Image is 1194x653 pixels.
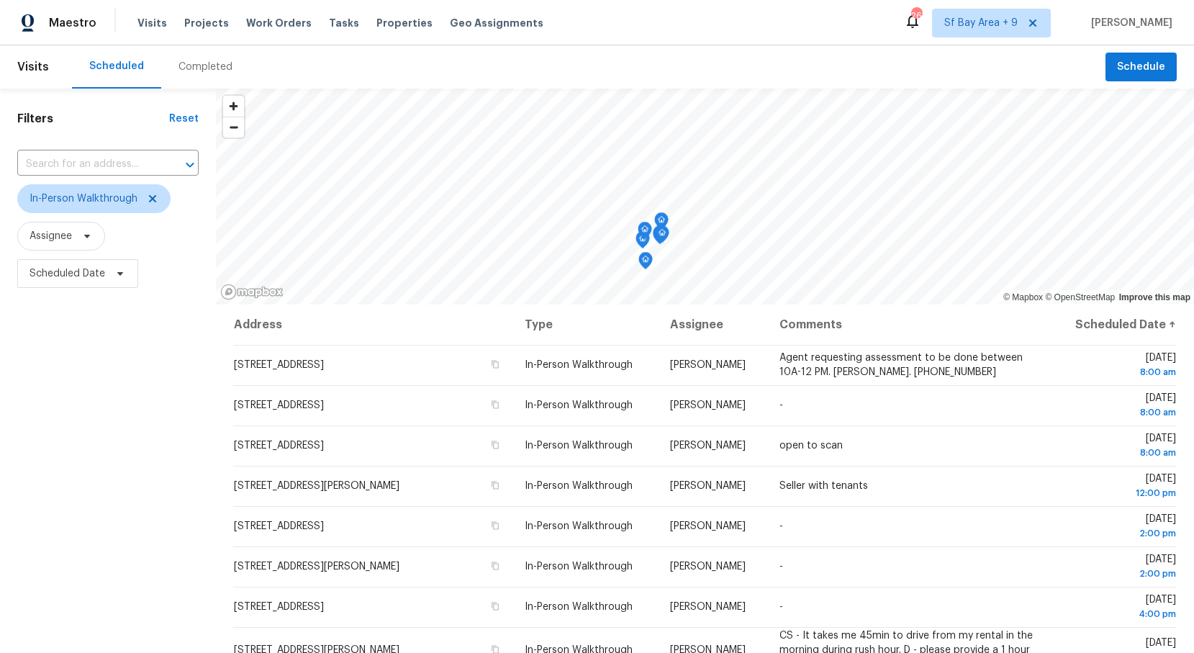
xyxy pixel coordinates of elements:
[233,305,513,345] th: Address
[1063,514,1176,541] span: [DATE]
[376,16,433,30] span: Properties
[184,16,229,30] span: Projects
[525,602,633,612] span: In-Person Walkthrough
[944,16,1018,30] span: Sf Bay Area + 9
[1085,16,1172,30] span: [PERSON_NAME]
[178,60,232,74] div: Completed
[779,602,783,612] span: -
[911,9,921,23] div: 26
[525,562,633,572] span: In-Person Walkthrough
[223,117,244,138] button: Zoom out
[49,16,96,30] span: Maestro
[489,438,502,451] button: Copy Address
[779,481,868,491] span: Seller with tenants
[1063,526,1176,541] div: 2:00 pm
[1105,53,1177,82] button: Schedule
[525,481,633,491] span: In-Person Walkthrough
[489,358,502,371] button: Copy Address
[17,153,158,176] input: Search for an address...
[223,96,244,117] button: Zoom in
[169,112,199,126] div: Reset
[489,600,502,613] button: Copy Address
[670,521,746,531] span: [PERSON_NAME]
[1063,567,1176,581] div: 2:00 pm
[220,284,284,300] a: Mapbox homepage
[450,16,543,30] span: Geo Assignments
[489,398,502,411] button: Copy Address
[670,602,746,612] span: [PERSON_NAME]
[1045,292,1115,302] a: OpenStreetMap
[1063,446,1176,460] div: 8:00 am
[246,16,312,30] span: Work Orders
[779,521,783,531] span: -
[234,360,324,370] span: [STREET_ADDRESS]
[1063,486,1176,500] div: 12:00 pm
[329,18,359,28] span: Tasks
[234,481,399,491] span: [STREET_ADDRESS][PERSON_NAME]
[30,192,137,206] span: In-Person Walkthrough
[234,562,399,572] span: [STREET_ADDRESS][PERSON_NAME]
[525,521,633,531] span: In-Person Walkthrough
[89,59,144,73] div: Scheduled
[670,481,746,491] span: [PERSON_NAME]
[216,89,1194,305] canvas: Map
[670,400,746,410] span: [PERSON_NAME]
[670,360,746,370] span: [PERSON_NAME]
[1063,393,1176,420] span: [DATE]
[653,225,667,248] div: Map marker
[659,305,768,345] th: Assignee
[779,400,783,410] span: -
[489,559,502,572] button: Copy Address
[1063,554,1176,581] span: [DATE]
[1063,433,1176,460] span: [DATE]
[234,400,324,410] span: [STREET_ADDRESS]
[1117,58,1165,76] span: Schedule
[670,562,746,572] span: [PERSON_NAME]
[779,353,1023,377] span: Agent requesting assessment to be done between 10A-12 PM. [PERSON_NAME]. [PHONE_NUMBER]
[1063,595,1176,621] span: [DATE]
[234,602,324,612] span: [STREET_ADDRESS]
[779,441,843,451] span: open to scan
[1003,292,1043,302] a: Mapbox
[17,51,49,83] span: Visits
[779,562,783,572] span: -
[513,305,659,345] th: Type
[768,305,1051,345] th: Comments
[525,360,633,370] span: In-Person Walkthrough
[636,231,650,253] div: Map marker
[30,266,105,281] span: Scheduled Date
[234,521,324,531] span: [STREET_ADDRESS]
[655,225,669,248] div: Map marker
[525,441,633,451] span: In-Person Walkthrough
[1063,405,1176,420] div: 8:00 am
[137,16,167,30] span: Visits
[654,212,669,235] div: Map marker
[234,441,324,451] span: [STREET_ADDRESS]
[1051,305,1177,345] th: Scheduled Date ↑
[653,227,667,249] div: Map marker
[670,441,746,451] span: [PERSON_NAME]
[1063,365,1176,379] div: 8:00 am
[489,479,502,492] button: Copy Address
[1119,292,1190,302] a: Improve this map
[180,155,200,175] button: Open
[1063,607,1176,621] div: 4:00 pm
[30,229,72,243] span: Assignee
[1063,353,1176,379] span: [DATE]
[525,400,633,410] span: In-Person Walkthrough
[489,519,502,532] button: Copy Address
[638,222,652,244] div: Map marker
[1063,474,1176,500] span: [DATE]
[17,112,169,126] h1: Filters
[638,252,653,274] div: Map marker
